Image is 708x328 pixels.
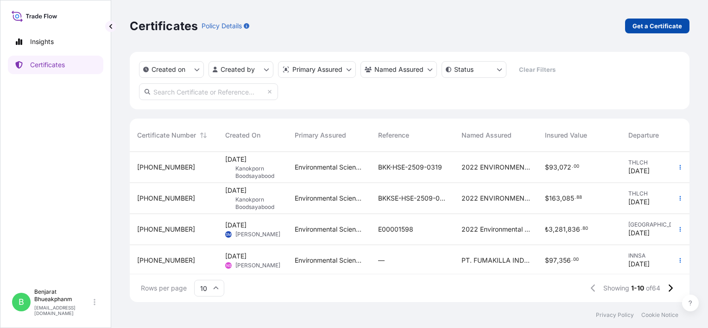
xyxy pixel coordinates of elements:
[235,262,280,269] span: [PERSON_NAME]
[560,195,562,202] span: ,
[30,60,65,69] p: Certificates
[545,195,549,202] span: $
[511,62,563,77] button: Clear Filters
[559,164,571,170] span: 072
[631,284,644,293] span: 1-10
[137,131,196,140] span: Certificate Number
[557,257,559,264] span: ,
[461,163,530,172] span: 2022 ENVIRONMENTAL SCIENCE FR SAS
[562,195,574,202] span: 085
[454,65,474,74] p: Status
[130,19,198,33] p: Certificates
[628,159,683,166] span: THLCH
[34,288,92,303] p: Benjarat Bhueakphanm
[442,61,506,78] button: certificateStatus Filter options
[152,65,185,74] p: Created on
[139,83,278,100] input: Search Certificate or Reference...
[221,65,255,74] p: Created by
[30,37,54,46] p: Insights
[374,65,424,74] p: Named Assured
[34,305,92,316] p: [EMAIL_ADDRESS][DOMAIN_NAME]
[549,195,560,202] span: 163
[378,131,409,140] span: Reference
[137,163,195,172] span: [PHONE_NUMBER]
[378,225,413,234] span: E00001598
[574,165,579,168] span: 00
[225,186,247,195] span: [DATE]
[596,311,634,319] a: Privacy Policy
[226,230,231,239] span: SM
[295,256,363,265] span: Environmental Science US LLC
[226,261,231,270] span: NS
[292,65,342,74] p: Primary Assured
[295,225,363,234] span: Environmental Science US LLC
[568,226,580,233] span: 836
[235,231,280,238] span: [PERSON_NAME]
[545,257,549,264] span: $
[557,164,559,170] span: ,
[582,227,588,230] span: 80
[575,196,576,199] span: .
[628,197,650,207] span: [DATE]
[549,164,557,170] span: 93
[581,227,582,230] span: .
[226,168,231,177] span: KB
[295,163,363,172] span: Environmental Science US LLC
[225,155,247,164] span: [DATE]
[209,61,273,78] button: createdBy Filter options
[628,131,659,140] span: Departure
[549,257,557,264] span: 97
[235,165,280,180] span: Kanokporn Boodsayabood
[519,65,556,74] p: Clear Filters
[559,257,571,264] span: 356
[378,194,447,203] span: BKKSE-HSE-2509-0118
[235,196,280,211] span: Kanokporn Boodsayabood
[137,194,195,203] span: [PHONE_NUMBER]
[646,284,660,293] span: of 64
[360,61,437,78] button: cargoOwner Filter options
[628,228,650,238] span: [DATE]
[137,256,195,265] span: [PHONE_NUMBER]
[8,56,103,74] a: Certificates
[553,226,555,233] span: ,
[545,226,549,233] span: ₺
[295,131,346,140] span: Primary Assured
[628,190,683,197] span: THLCH
[461,194,530,203] span: 2022 ENVIRONMENTAL SCIENCE FR SAS
[198,130,209,141] button: Sort
[573,258,579,261] span: 00
[141,284,187,293] span: Rows per page
[572,165,573,168] span: .
[545,131,587,140] span: Insured Value
[225,131,260,140] span: Created On
[576,196,582,199] span: 88
[628,252,683,259] span: INNSA
[461,225,530,234] span: 2022 Environmental Science [GEOGRAPHIC_DATA] Zirai Ürünler Sanayi ve Ticaret Limted Şirketi
[549,226,553,233] span: 3
[225,252,247,261] span: [DATE]
[226,199,231,208] span: KB
[566,226,568,233] span: ,
[19,297,24,307] span: B
[625,19,689,33] a: Get a Certificate
[628,166,650,176] span: [DATE]
[278,61,356,78] button: distributor Filter options
[461,131,512,140] span: Named Assured
[545,164,549,170] span: $
[603,284,629,293] span: Showing
[571,258,573,261] span: .
[555,226,566,233] span: 281
[202,21,242,31] p: Policy Details
[225,221,247,230] span: [DATE]
[641,311,678,319] a: Cookie Notice
[628,221,683,228] span: [GEOGRAPHIC_DATA]
[632,21,682,31] p: Get a Certificate
[139,61,204,78] button: createdOn Filter options
[628,259,650,269] span: [DATE]
[378,256,385,265] span: —
[295,194,363,203] span: Environmental Science US LLC
[8,32,103,51] a: Insights
[137,225,195,234] span: [PHONE_NUMBER]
